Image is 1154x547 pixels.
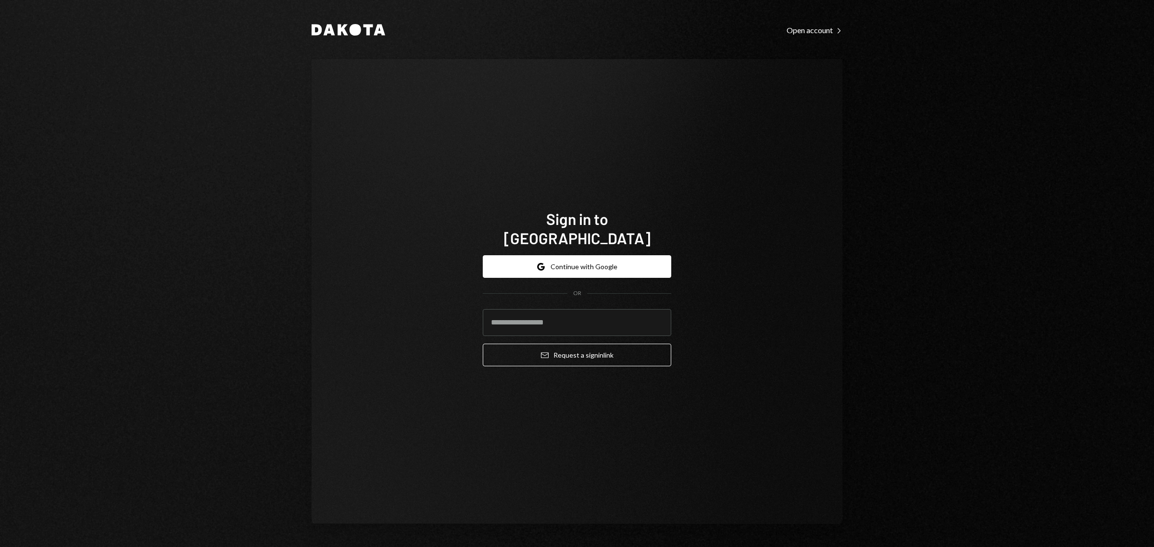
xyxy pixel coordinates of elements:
div: OR [573,289,581,298]
button: Request a signinlink [483,344,671,366]
a: Open account [787,25,842,35]
h1: Sign in to [GEOGRAPHIC_DATA] [483,209,671,248]
button: Continue with Google [483,255,671,278]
